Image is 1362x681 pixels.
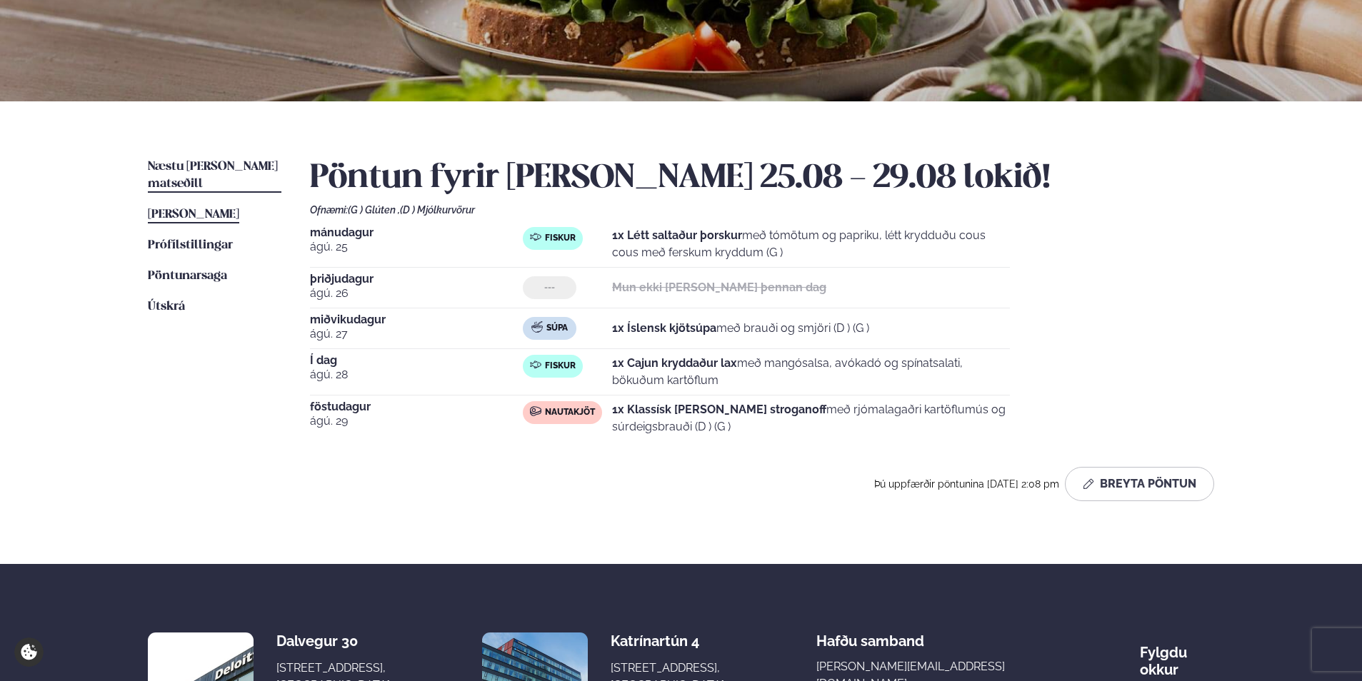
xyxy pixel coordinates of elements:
[310,314,523,326] span: miðvikudagur
[400,204,475,216] span: (D ) Mjólkurvörur
[612,356,737,370] strong: 1x Cajun kryddaður lax
[874,478,1059,490] span: Þú uppfærðir pöntunina [DATE] 2:08 pm
[611,632,724,650] div: Katrínartún 4
[530,231,541,243] img: fish.svg
[148,268,227,285] a: Pöntunarsaga
[816,621,924,650] span: Hafðu samband
[148,158,281,193] a: Næstu [PERSON_NAME] matseðill
[530,405,541,417] img: beef.svg
[310,238,523,256] span: ágú. 25
[1065,467,1214,501] button: Breyta Pöntun
[612,227,1010,261] p: með tómötum og papriku, létt krydduðu cous cous með ferskum kryddum (G )
[530,359,541,370] img: fish.svg
[546,323,568,334] span: Súpa
[612,403,826,416] strong: 1x Klassísk [PERSON_NAME] stroganoff
[612,228,742,242] strong: 1x Létt saltaður þorskur
[310,401,523,413] span: föstudagur
[310,355,523,366] span: Í dag
[310,273,523,285] span: þriðjudagur
[310,227,523,238] span: mánudagur
[348,204,400,216] span: (G ) Glúten ,
[148,206,239,223] a: [PERSON_NAME]
[531,321,543,333] img: soup.svg
[612,320,869,337] p: með brauði og smjöri (D ) (G )
[545,407,595,418] span: Nautakjöt
[148,270,227,282] span: Pöntunarsaga
[545,360,576,372] span: Fiskur
[310,326,523,343] span: ágú. 27
[612,321,716,335] strong: 1x Íslensk kjötsúpa
[310,413,523,430] span: ágú. 29
[310,366,523,383] span: ágú. 28
[612,281,826,294] strong: Mun ekki [PERSON_NAME] þennan dag
[148,208,239,221] span: [PERSON_NAME]
[14,637,44,667] a: Cookie settings
[148,237,233,254] a: Prófílstillingar
[545,233,576,244] span: Fiskur
[612,355,1010,389] p: með mangósalsa, avókadó og spínatsalati, bökuðum kartöflum
[310,204,1214,216] div: Ofnæmi:
[148,239,233,251] span: Prófílstillingar
[148,298,185,316] a: Útskrá
[148,301,185,313] span: Útskrá
[310,285,523,302] span: ágú. 26
[148,161,278,190] span: Næstu [PERSON_NAME] matseðill
[310,158,1214,198] h2: Pöntun fyrir [PERSON_NAME] 25.08 - 29.08 lokið!
[276,632,390,650] div: Dalvegur 30
[1140,632,1214,678] div: Fylgdu okkur
[544,282,555,293] span: ---
[612,401,1010,435] p: með rjómalagaðri kartöflumús og súrdeigsbrauði (D ) (G )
